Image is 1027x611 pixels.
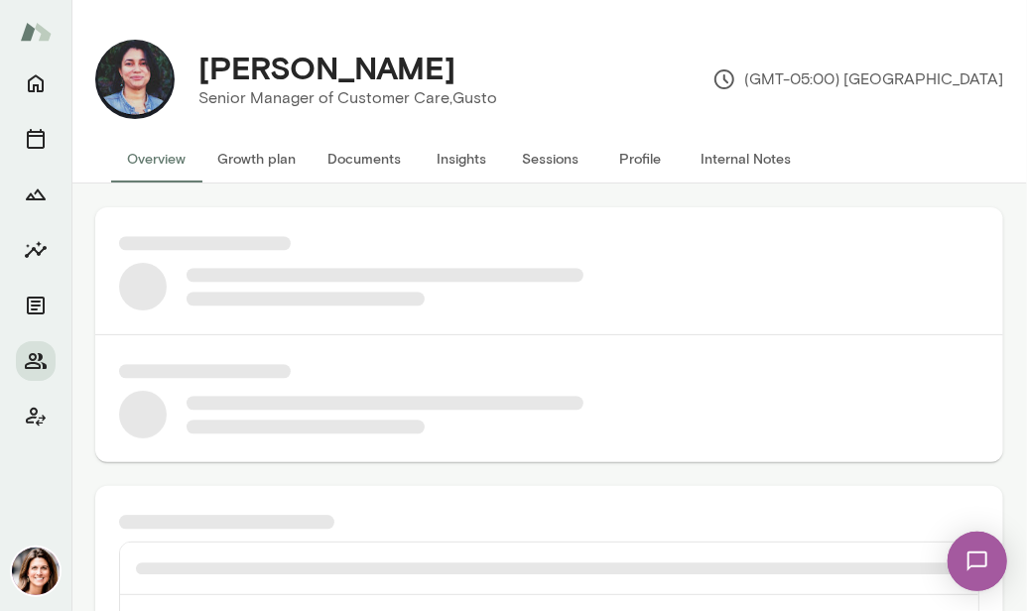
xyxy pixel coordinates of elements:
[198,86,497,110] p: Senior Manager of Customer Care, Gusto
[16,397,56,436] button: Client app
[16,341,56,381] button: Members
[312,135,417,183] button: Documents
[20,13,52,51] img: Mento
[16,119,56,159] button: Sessions
[712,67,1003,91] p: (GMT-05:00) [GEOGRAPHIC_DATA]
[95,40,175,119] img: Lorena Morel Diaz
[16,63,56,103] button: Home
[111,135,201,183] button: Overview
[16,175,56,214] button: Growth Plan
[201,135,312,183] button: Growth plan
[685,135,807,183] button: Internal Notes
[198,49,455,86] h4: [PERSON_NAME]
[16,230,56,270] button: Insights
[12,548,60,595] img: Gwen Throckmorton
[506,135,595,183] button: Sessions
[595,135,685,183] button: Profile
[417,135,506,183] button: Insights
[16,286,56,325] button: Documents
